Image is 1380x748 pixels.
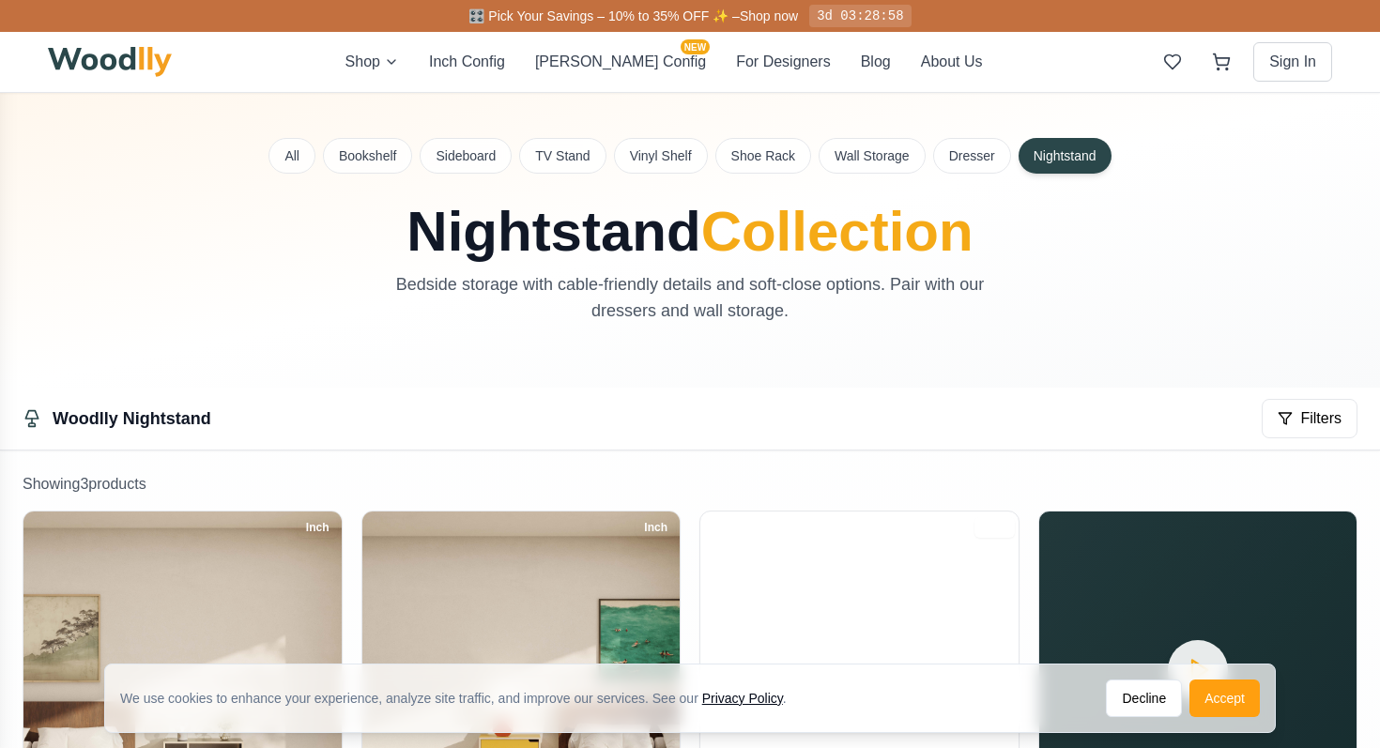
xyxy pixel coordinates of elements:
[1106,679,1182,717] button: Decline
[921,51,983,73] button: About Us
[819,138,926,174] button: Wall Storage
[468,8,739,23] span: 🎛️ Pick Your Savings – 10% to 35% OFF ✨ –
[420,138,512,174] button: Sideboard
[269,204,1111,260] h1: Nightstand
[681,39,710,54] span: NEW
[1189,679,1260,717] button: Accept
[429,51,505,73] button: Inch Config
[323,138,412,174] button: Bookshelf
[1262,399,1357,438] button: Filters
[535,51,706,73] button: [PERSON_NAME] ConfigNEW
[1019,138,1112,174] button: Nightstand
[375,271,1005,324] p: Bedside storage with cable-friendly details and soft-close options. Pair with our dressers and wa...
[701,200,974,263] span: Collection
[702,691,783,706] a: Privacy Policy
[298,517,338,538] div: Inch
[861,51,891,73] button: Blog
[933,138,1011,174] button: Dresser
[519,138,606,174] button: TV Stand
[809,5,911,27] div: 3d 03:28:58
[974,517,1015,538] div: Inch
[23,473,1357,496] p: Showing 3 product s
[48,47,172,77] img: Woodlly
[715,138,811,174] button: Shoe Rack
[736,51,830,73] button: For Designers
[268,138,315,174] button: All
[1300,407,1342,430] span: Filters
[345,51,399,73] button: Shop
[636,517,676,538] div: Inch
[614,138,708,174] button: Vinyl Shelf
[120,689,802,708] div: We use cookies to enhance your experience, analyze site traffic, and improve our services. See our .
[53,409,211,428] a: Woodlly Nightstand
[1253,42,1332,82] button: Sign In
[740,8,798,23] a: Shop now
